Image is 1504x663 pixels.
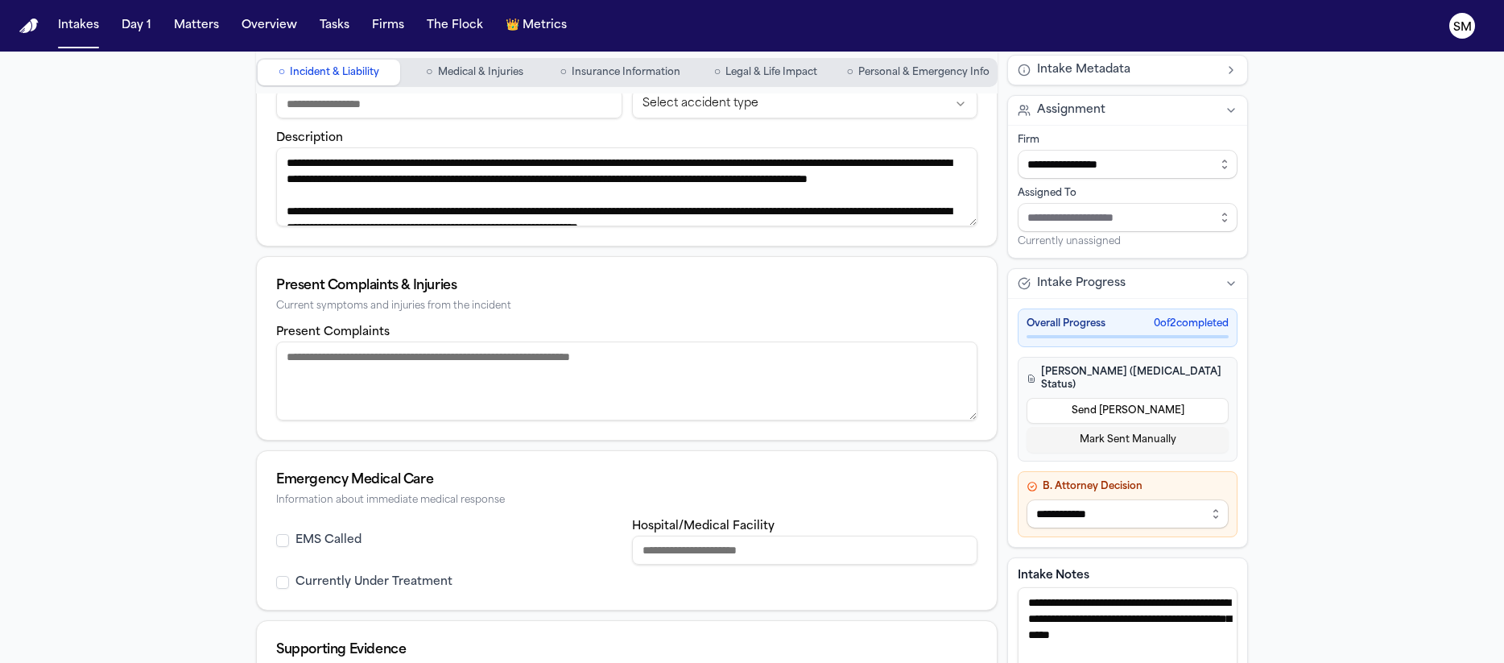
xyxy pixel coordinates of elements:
div: Emergency Medical Care [276,470,977,490]
label: Present Complaints [276,326,390,338]
div: Supporting Evidence [276,640,977,660]
div: Assigned To [1018,187,1237,200]
h4: B. Attorney Decision [1027,480,1229,493]
input: From/To destination [276,89,622,118]
a: Home [19,19,39,34]
span: ○ [714,64,721,81]
span: ○ [847,64,853,81]
div: Current symptoms and injuries from the incident [276,300,977,313]
div: Firm [1018,134,1237,147]
button: Go to Legal & Life Impact [695,60,837,85]
button: Firms [366,11,411,40]
button: Send [PERSON_NAME] [1027,398,1229,424]
span: Insurance Information [572,66,680,79]
span: Currently unassigned [1018,235,1121,248]
span: Intake Progress [1037,276,1126,292]
div: Information about immediate medical response [276,495,977,507]
button: Overview [235,11,304,40]
label: Description [276,132,343,144]
span: Personal & Emergency Info [858,66,990,79]
button: Tasks [313,11,356,40]
button: Day 1 [115,11,158,40]
input: Hospital or medical facility [632,536,978,565]
span: Assignment [1037,102,1105,118]
textarea: Incident description [276,147,977,226]
label: Currently Under Treatment [295,574,452,590]
span: 0 of 2 completed [1154,317,1229,330]
input: Assign to staff member [1018,203,1237,232]
button: Intake Metadata [1008,56,1247,85]
span: Incident & Liability [290,66,379,79]
button: Go to Incident & Liability [258,60,400,85]
span: ○ [279,64,285,81]
img: Finch Logo [19,19,39,34]
span: Intake Metadata [1037,62,1130,78]
span: Medical & Injuries [438,66,523,79]
span: Legal & Life Impact [725,66,817,79]
label: EMS Called [295,532,362,549]
span: Overall Progress [1027,317,1105,330]
button: Go to Personal & Emergency Info [841,60,996,85]
textarea: Present complaints [276,342,977,421]
button: crownMetrics [499,11,573,40]
button: The Flock [420,11,490,40]
button: Go to Insurance Information [549,60,692,85]
span: ○ [560,64,566,81]
div: Present Complaints & Injuries [276,276,977,296]
button: Go to Medical & Injuries [403,60,546,85]
button: Intakes [52,11,105,40]
input: Select firm [1018,150,1237,179]
h4: [PERSON_NAME] ([MEDICAL_DATA] Status) [1027,366,1229,392]
button: Intake Progress [1008,269,1247,298]
button: Mark Sent Manually [1027,427,1229,453]
span: ○ [426,64,432,81]
label: Hospital/Medical Facility [632,520,775,532]
button: Assignment [1008,96,1247,125]
label: Intake Notes [1018,568,1237,584]
button: Matters [167,11,225,40]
